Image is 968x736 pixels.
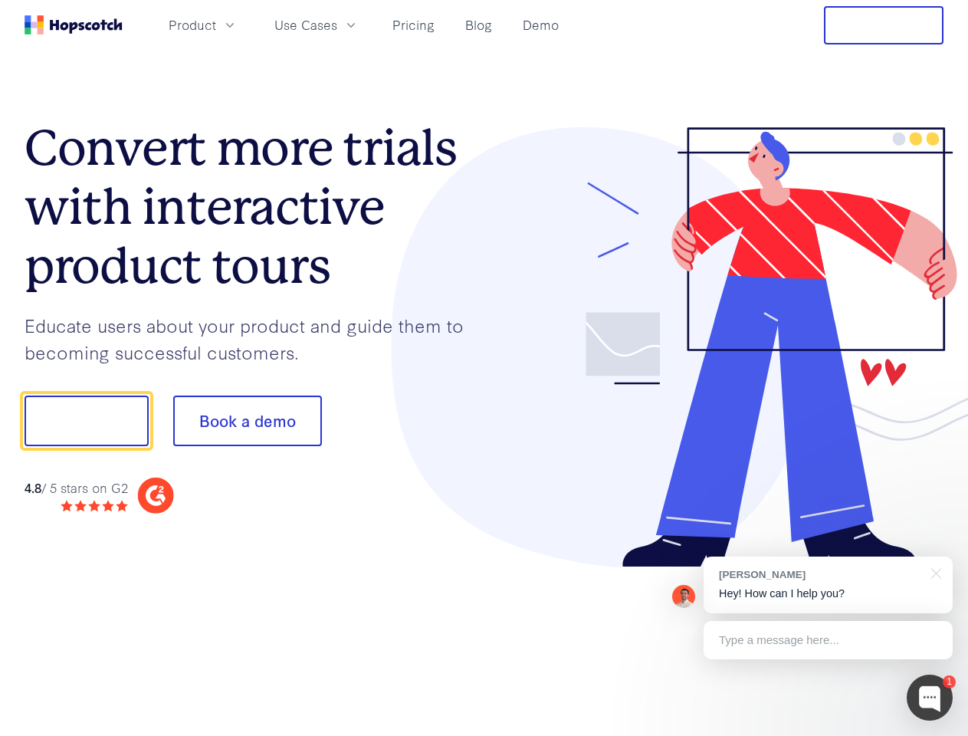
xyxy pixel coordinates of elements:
a: Home [25,15,123,34]
a: Pricing [386,12,441,38]
a: Blog [459,12,498,38]
div: 1 [943,675,956,688]
button: Book a demo [173,396,322,446]
img: Mark Spera [672,585,695,608]
a: Demo [517,12,565,38]
p: Educate users about your product and guide them to becoming successful customers. [25,312,484,365]
button: Free Trial [824,6,943,44]
p: Hey! How can I help you? [719,586,937,602]
div: [PERSON_NAME] [719,567,922,582]
div: Type a message here... [704,621,953,659]
h1: Convert more trials with interactive product tours [25,119,484,295]
span: Use Cases [274,15,337,34]
strong: 4.8 [25,478,41,496]
button: Show me! [25,396,149,446]
div: / 5 stars on G2 [25,478,128,498]
button: Use Cases [265,12,368,38]
button: Product [159,12,247,38]
span: Product [169,15,216,34]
